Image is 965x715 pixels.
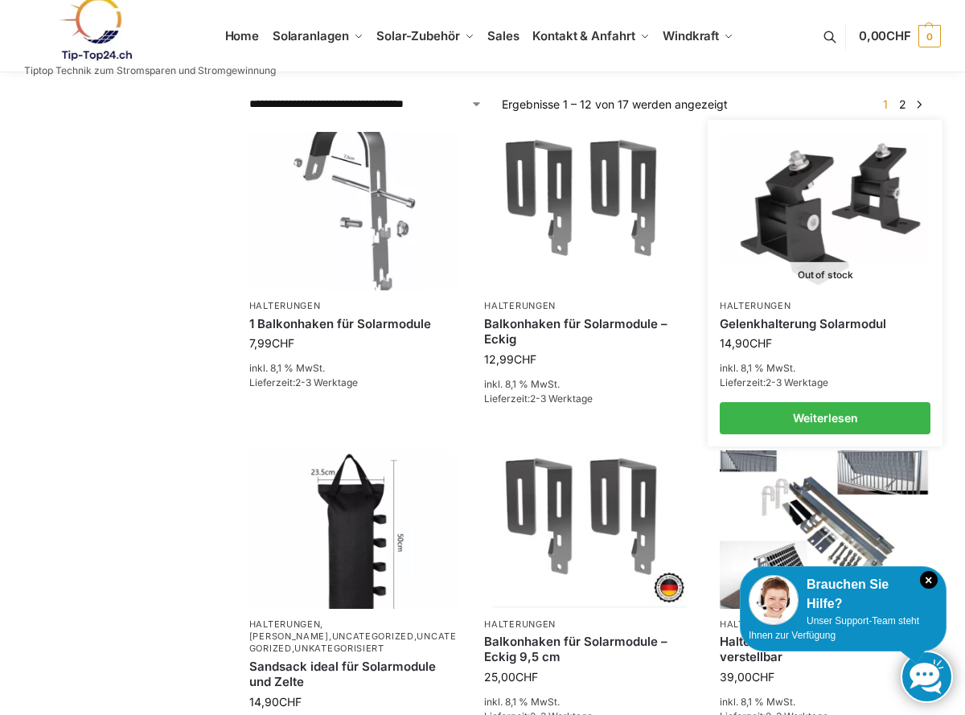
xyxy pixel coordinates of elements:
a: Halterungen [249,618,321,630]
a: Unkategorisiert [294,643,384,654]
p: inkl. 8,1 % MwSt. [720,695,931,709]
span: Solaranlagen [273,28,349,43]
a: Halterungen [484,300,556,311]
img: Balkonhaken für runde Handläufe [249,132,461,290]
select: Shop-Reihenfolge [249,96,482,113]
p: inkl. 8,1 % MwSt. [720,361,931,376]
img: Customer service [749,575,799,625]
a: Uncategorized [249,631,457,654]
a: Halterungen [249,300,321,311]
a: Sandsack ideal für Solarmodule und Zelte [249,659,461,690]
a: Seite 2 [895,97,910,111]
p: inkl. 8,1 % MwSt. [484,695,696,709]
a: Out of stockGelenkhalterung Solarmodul [721,134,929,289]
span: CHF [752,670,774,684]
p: Ergebnisse 1 – 12 von 17 werden angezeigt [502,96,728,113]
img: Sandsäcke zu Beschwerung Camping, Schirme, Pavilions-Solarmodule [249,450,461,609]
span: 2-3 Werktage [295,376,358,388]
a: Balkonhaken für Solarmodule – Eckig 9,5 cm [484,634,696,665]
span: 0 [918,25,941,47]
span: Sales [487,28,519,43]
p: Tiptop Technik zum Stromsparen und Stromgewinnung [24,66,276,76]
span: 2-3 Werktage [530,392,593,405]
bdi: 14,90 [720,336,772,350]
img: Balkonhaken eckig [484,450,696,609]
span: Lieferzeit: [249,376,358,388]
span: CHF [886,28,911,43]
span: CHF [515,670,538,684]
a: → [914,96,926,113]
bdi: 12,99 [484,352,536,366]
span: CHF [279,695,302,709]
span: Seite 1 [879,97,892,111]
img: Balkonhaken für Solarmodule - Eckig [484,132,696,290]
bdi: 14,90 [249,695,302,709]
a: Halterungen [720,618,791,630]
p: , , , , [249,618,461,655]
span: CHF [514,352,536,366]
bdi: 7,99 [249,336,294,350]
a: Balkonhaken für Solarmodule – Eckig [484,316,696,347]
a: Halterungen [720,300,791,311]
a: Uncategorized [332,631,414,642]
a: Halterung für 1 Photovoltaik Module verstellbar [720,634,931,665]
nav: Produkt-Seitennummerierung [873,96,931,113]
span: Windkraft [663,28,719,43]
span: 2-3 Werktage [766,376,828,388]
span: Lieferzeit: [484,392,593,405]
span: CHF [749,336,772,350]
i: Schließen [920,571,938,589]
a: 1 Balkonhaken für Solarmodule [249,316,461,332]
bdi: 25,00 [484,670,538,684]
span: Solar-Zubehör [376,28,460,43]
img: Halterung für 1 Photovoltaik Module verstellbar [720,450,931,609]
p: inkl. 8,1 % MwSt. [249,361,461,376]
a: Gelenkhalterung Solarmodul [720,316,931,332]
bdi: 39,00 [720,670,774,684]
a: Lese mehr über „Gelenkhalterung Solarmodul“ [720,402,931,434]
img: Gelenkhalterung Solarmodul [721,134,929,289]
a: [PERSON_NAME] [249,631,329,642]
span: CHF [272,336,294,350]
span: Kontakt & Anfahrt [532,28,634,43]
span: Unser Support-Team steht Ihnen zur Verfügung [749,615,919,641]
span: Lieferzeit: [720,376,828,388]
div: Brauchen Sie Hilfe? [749,575,938,614]
p: , [720,618,931,631]
a: 0,00CHF 0 [859,12,941,60]
p: inkl. 8,1 % MwSt. [484,377,696,392]
a: Halterungen [484,618,556,630]
span: 0,00 [859,28,911,43]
